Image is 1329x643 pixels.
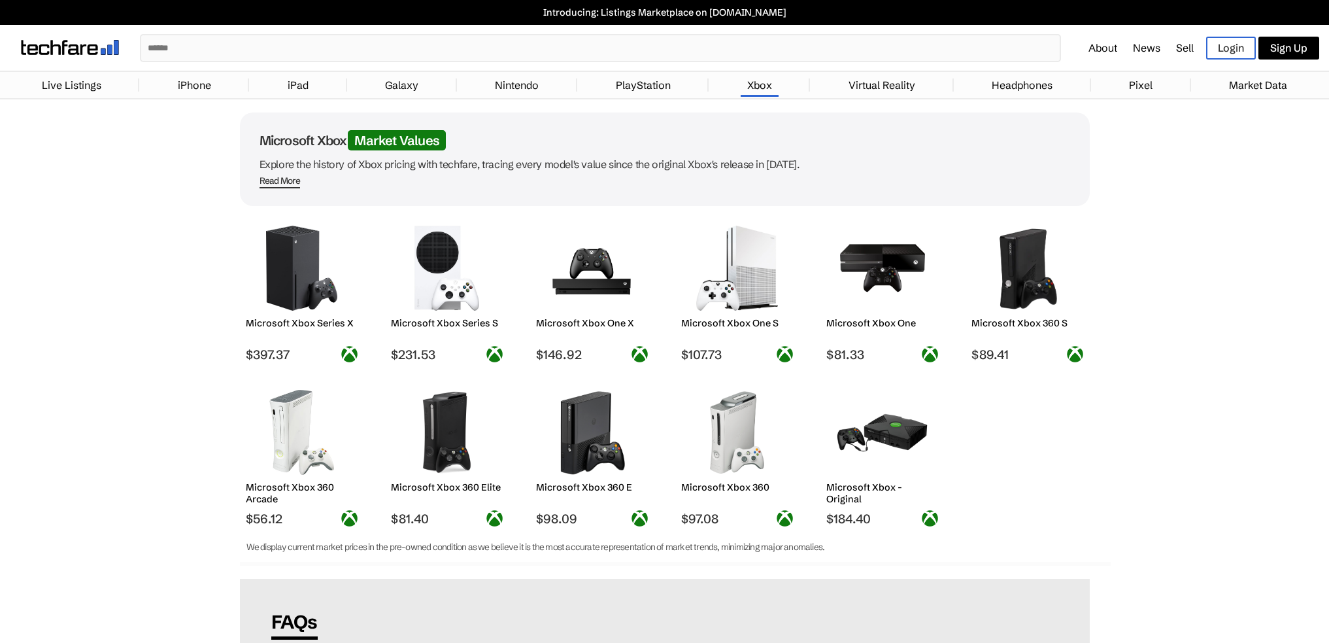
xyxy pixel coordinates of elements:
img: Microsoft Xbox One S [691,226,783,311]
img: xbox-logo [922,346,938,362]
a: Microsoft Xbox 360 E Microsoft Xbox 360 E $98.09 xbox-logo [530,383,654,527]
span: Read More [260,175,301,188]
h2: Microsoft Xbox One X [536,317,648,329]
h2: Microsoft Xbox Series X [246,317,358,329]
h2: Microsoft Xbox 360 E [536,481,648,493]
a: Galaxy [379,72,425,98]
a: iPhone [171,72,218,98]
span: $231.53 [391,347,503,362]
img: xbox-logo [341,346,358,362]
div: Read More [260,175,301,186]
h2: Microsoft Xbox One S [681,317,793,329]
img: Microsoft Xbox Series S [401,226,493,311]
img: xbox-logo [1067,346,1083,362]
span: $97.08 [681,511,793,527]
a: Sign Up [1258,37,1319,60]
a: PlayStation [609,72,677,98]
a: Microsoft Xbox 360 Arcade Microsoft Xbox 360 Arcade $56.12 xbox-logo [240,383,364,527]
h2: Microsoft Xbox One [826,317,938,329]
img: Microsoft Xbox 360 S [981,226,1073,311]
a: Login [1206,37,1256,60]
span: $184.40 [826,511,938,527]
img: Microsoft Xbox 360 Elite [401,390,493,475]
a: Microsoft Xbox One Microsoft Xbox One $81.33 xbox-logo [820,219,945,362]
a: Xbox [741,72,779,98]
a: Microsoft Xbox 360 S Microsoft Xbox 360 S $89.41 xbox-logo [966,219,1090,362]
span: FAQs [271,610,318,640]
a: Microsoft Xbox Series X Microsoft Xbox Series X $397.37 xbox-logo [240,219,364,362]
h2: Microsoft Xbox 360 [681,481,793,493]
a: Live Listings [35,72,108,98]
img: xbox-logo [631,346,648,362]
a: Sell [1176,41,1194,54]
a: Market Data [1222,72,1294,98]
img: xbox-logo [777,510,793,527]
span: Market Values [348,130,446,150]
h2: Microsoft Xbox - Original [826,481,938,505]
span: $397.37 [246,347,358,362]
a: iPad [281,72,315,98]
img: Microsoft Xbox One [836,226,928,311]
h2: Microsoft Xbox Series S [391,317,503,329]
img: xbox-logo [486,346,503,362]
p: We display current market prices in the pre-owned condition as we believe it is the most accurate... [246,540,1062,555]
a: News [1133,41,1160,54]
img: xbox-logo [922,510,938,527]
a: Virtual Reality [842,72,922,98]
a: Introducing: Listings Marketplace on [DOMAIN_NAME] [7,7,1322,18]
img: xbox-logo [341,510,358,527]
img: xbox-logo [777,346,793,362]
img: Microsoft Xbox 360 E [546,390,638,475]
a: Microsoft Xbox Microsoft Xbox - Original $184.40 xbox-logo [820,383,945,527]
h2: Microsoft Xbox 360 S [971,317,1083,329]
span: $81.33 [826,347,938,362]
span: $89.41 [971,347,1083,362]
a: Microsoft Xbox 360 Microsoft Xbox 360 $97.08 xbox-logo [675,383,799,527]
a: Microsoft Xbox Series S Microsoft Xbox Series S $231.53 xbox-logo [385,219,509,362]
h2: Microsoft Xbox 360 Elite [391,481,503,493]
p: Explore the history of Xbox pricing with techfare, tracing every model's value since the original... [260,155,1070,173]
a: Headphones [985,72,1059,98]
img: xbox-logo [631,510,648,527]
span: $81.40 [391,511,503,527]
img: Microsoft Xbox 360 [691,390,783,475]
span: $98.09 [536,511,648,527]
img: Microsoft Xbox 360 Arcade [256,390,348,475]
a: Pixel [1122,72,1159,98]
a: Microsoft Xbox One X Microsoft Xbox One X $146.92 xbox-logo [530,219,654,362]
span: $107.73 [681,347,793,362]
h1: Microsoft Xbox [260,132,1070,148]
img: xbox-logo [486,510,503,527]
img: Microsoft Xbox [836,390,928,475]
span: $146.92 [536,347,648,362]
img: techfare logo [21,40,119,55]
a: About [1088,41,1117,54]
span: $56.12 [246,511,358,527]
a: Microsoft Xbox 360 Elite Microsoft Xbox 360 Elite $81.40 xbox-logo [385,383,509,527]
img: Microsoft Xbox Series X [256,226,348,311]
h2: Microsoft Xbox 360 Arcade [246,481,358,505]
a: Microsoft Xbox One S Microsoft Xbox One S $107.73 xbox-logo [675,219,799,362]
a: Nintendo [488,72,545,98]
img: Microsoft Xbox One X [546,226,638,311]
